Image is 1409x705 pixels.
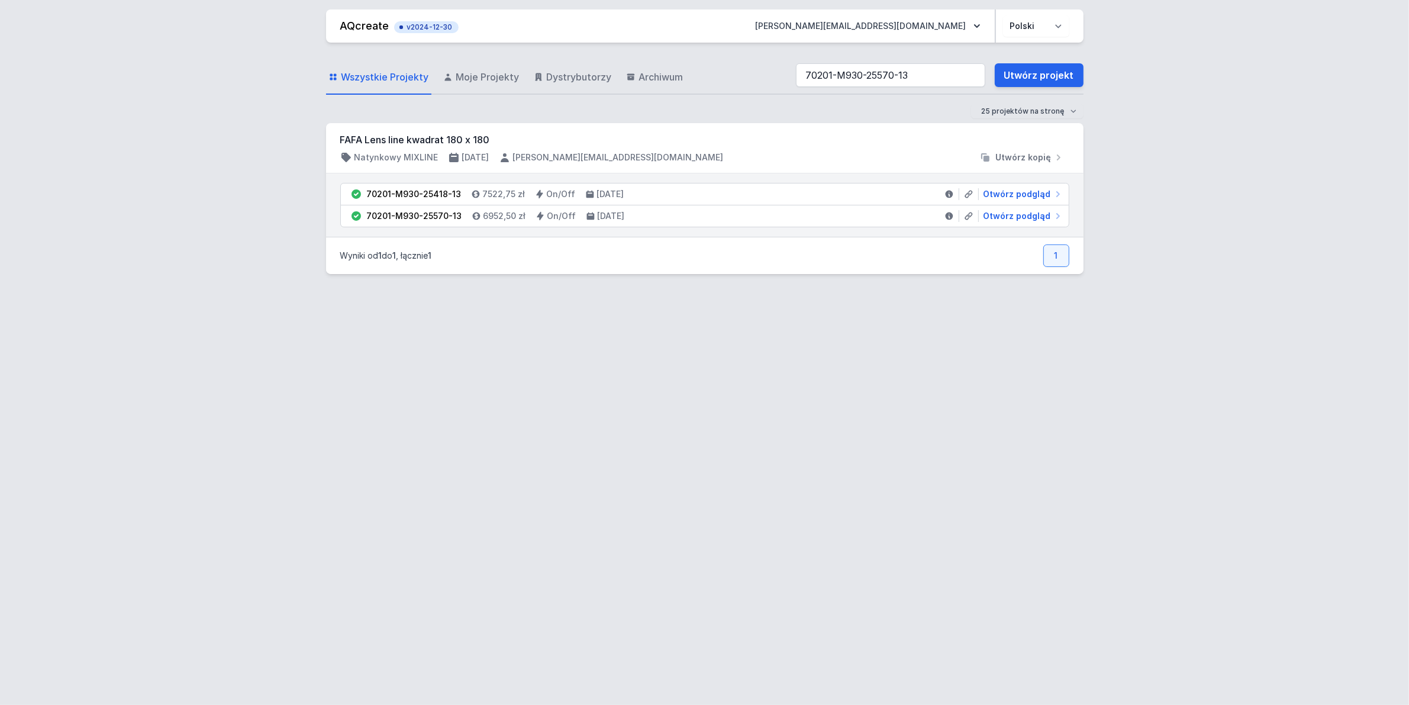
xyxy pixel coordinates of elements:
[624,60,686,95] a: Archiwum
[975,152,1069,163] button: Utwórz kopię
[394,19,459,33] button: v2024-12-30
[513,152,724,163] h4: [PERSON_NAME][EMAIL_ADDRESS][DOMAIN_NAME]
[354,152,439,163] h4: Natynkowy MIXLINE
[746,15,990,37] button: [PERSON_NAME][EMAIL_ADDRESS][DOMAIN_NAME]
[547,210,576,222] h4: On/Off
[326,60,431,95] a: Wszystkie Projekty
[462,152,489,163] h4: [DATE]
[796,63,985,87] input: Szukaj wśród projektów i wersji...
[639,70,683,84] span: Archiwum
[984,188,1051,200] span: Otwórz podgląd
[341,70,429,84] span: Wszystkie Projekty
[483,210,526,222] h4: 6952,50 zł
[597,188,624,200] h4: [DATE]
[1003,15,1069,37] select: Wybierz język
[547,188,576,200] h4: On/Off
[340,133,1069,147] h3: FAFA Lens line kwadrat 180 x 180
[340,250,432,262] p: Wyniki od do , łącznie
[456,70,520,84] span: Moje Projekty
[547,70,612,84] span: Dystrybutorzy
[428,250,432,260] span: 1
[340,20,389,32] a: AQcreate
[979,188,1064,200] a: Otwórz podgląd
[483,188,525,200] h4: 7522,75 zł
[984,210,1051,222] span: Otwórz podgląd
[995,63,1084,87] a: Utwórz projekt
[996,152,1052,163] span: Utwórz kopię
[441,60,522,95] a: Moje Projekty
[400,22,453,32] span: v2024-12-30
[979,210,1064,222] a: Otwórz podgląd
[367,188,462,200] div: 70201-M930-25418-13
[1043,244,1069,267] a: 1
[379,250,382,260] span: 1
[393,250,396,260] span: 1
[598,210,625,222] h4: [DATE]
[531,60,614,95] a: Dystrybutorzy
[367,210,462,222] div: 70201-M930-25570-13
